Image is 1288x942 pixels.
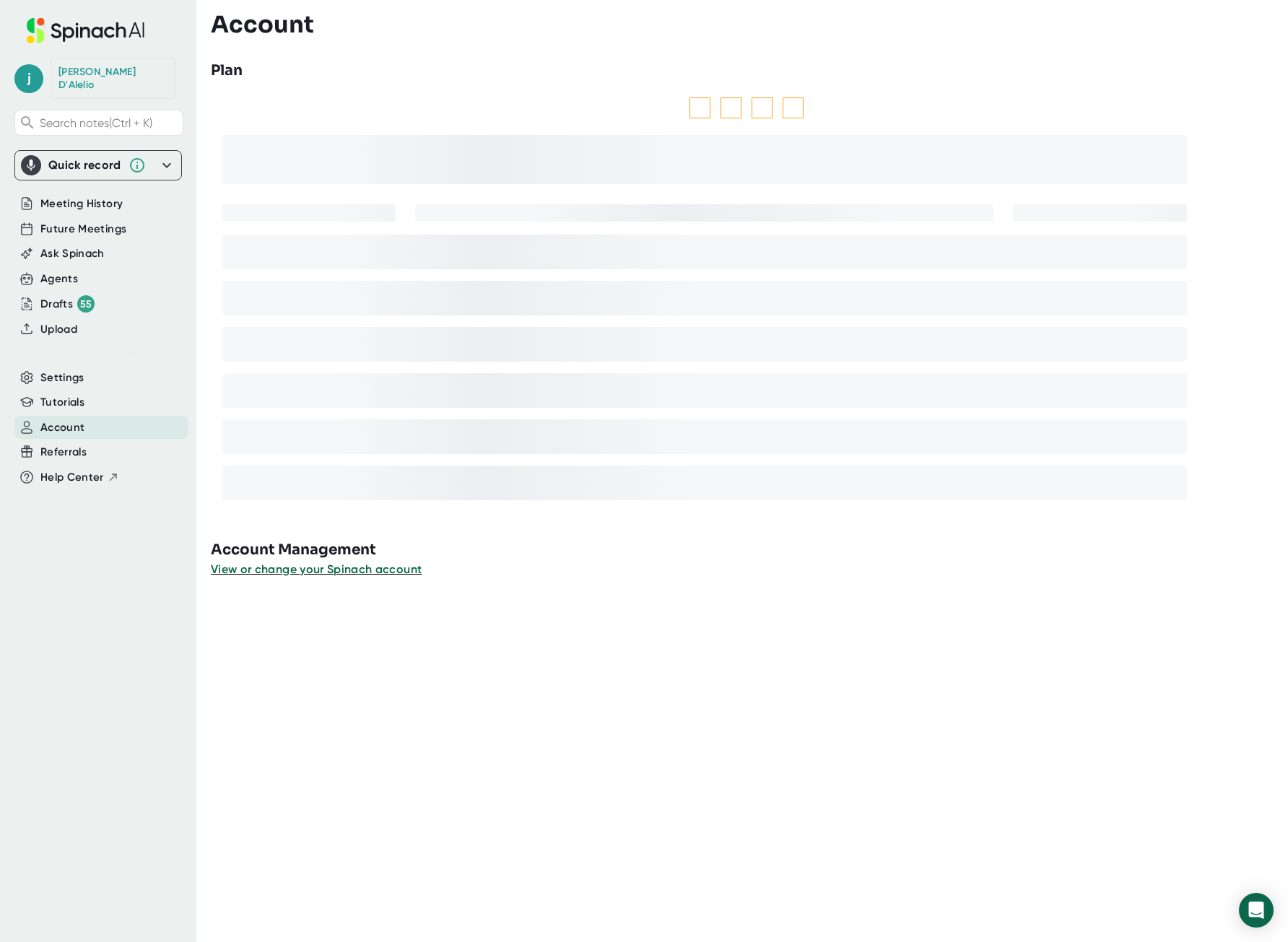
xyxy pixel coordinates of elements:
span: View or change your Spinach account [211,562,422,576]
button: Meeting History [40,196,123,212]
div: 55 [77,295,95,313]
button: Settings [40,370,84,386]
button: Drafts 55 [40,295,95,313]
button: Ask Spinach [40,245,105,262]
div: Janel D'Alelio [58,66,167,91]
span: Help Center [40,469,104,486]
span: j [14,64,43,93]
div: Drafts [40,295,95,313]
button: Referrals [40,444,87,461]
h3: Plan [211,60,243,82]
h3: Account Management [211,539,1288,561]
div: Quick record [21,151,175,180]
button: Tutorials [40,394,84,411]
span: Search notes (Ctrl + K) [40,116,152,130]
button: Help Center [40,469,119,486]
div: Open Intercom Messenger [1239,893,1274,928]
button: Upload [40,321,77,338]
button: Future Meetings [40,221,126,237]
button: Agents [40,271,78,287]
div: Quick record [48,158,121,173]
h3: Account [211,11,314,38]
button: Account [40,419,84,436]
button: View or change your Spinach account [211,561,422,578]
